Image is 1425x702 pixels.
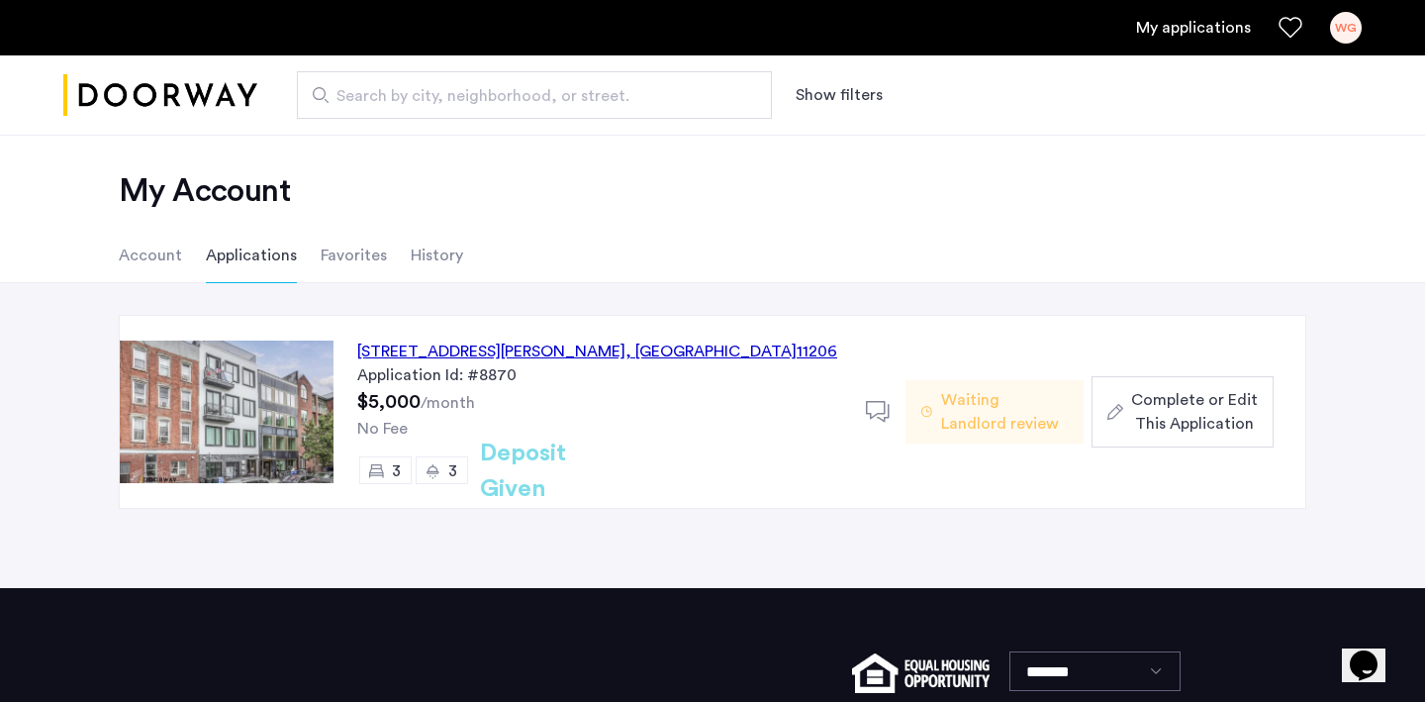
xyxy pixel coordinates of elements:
[297,71,772,119] input: Apartment Search
[1136,16,1251,40] a: My application
[852,653,990,693] img: equal-housing.png
[1092,376,1274,448] button: button
[480,436,637,507] h2: Deposit Given
[1342,623,1405,682] iframe: chat widget
[941,388,1068,436] span: Waiting Landlord review
[357,363,842,387] div: Application Id: #8870
[336,84,716,108] span: Search by city, neighborhood, or street.
[321,228,387,283] li: Favorites
[448,463,457,479] span: 3
[120,341,333,483] img: Apartment photo
[206,228,297,283] li: Applications
[357,392,421,412] span: $5,000
[625,344,797,359] span: , [GEOGRAPHIC_DATA]
[357,421,408,437] span: No Fee
[1009,652,1181,691] select: Language select
[796,83,883,107] button: Show or hide filters
[119,228,182,283] li: Account
[421,395,475,411] sub: /month
[1330,12,1362,44] div: WG
[357,340,837,363] div: [STREET_ADDRESS][PERSON_NAME] 11206
[1279,16,1302,40] a: Favorites
[392,463,401,479] span: 3
[119,171,1306,211] h2: My Account
[411,228,463,283] li: History
[1131,388,1258,436] span: Complete or Edit This Application
[63,58,257,133] a: Cazamio logo
[63,58,257,133] img: logo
